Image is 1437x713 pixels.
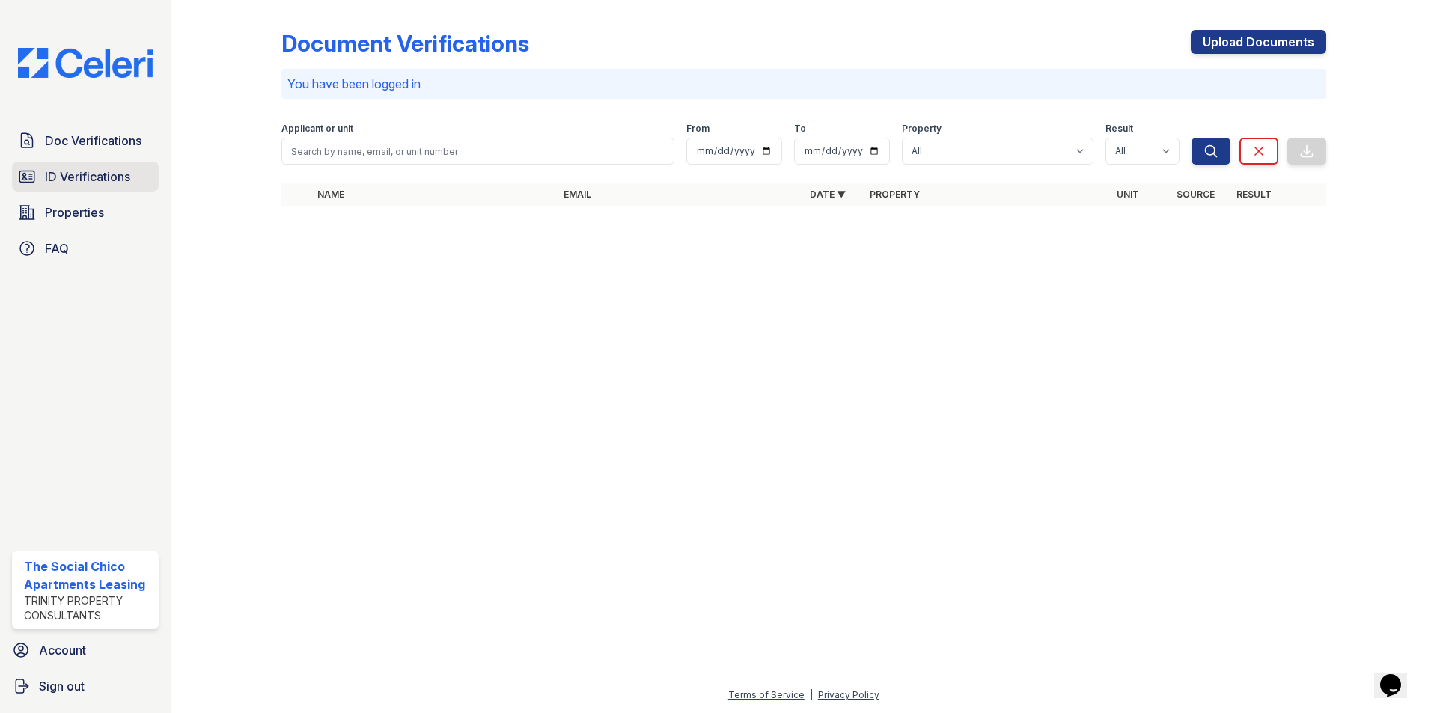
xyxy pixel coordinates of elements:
[45,239,69,257] span: FAQ
[728,689,805,700] a: Terms of Service
[39,641,86,659] span: Account
[6,671,165,701] a: Sign out
[12,198,159,227] a: Properties
[281,30,529,57] div: Document Verifications
[1105,123,1133,135] label: Result
[12,162,159,192] a: ID Verifications
[24,557,153,593] div: The Social Chico Apartments Leasing
[564,189,591,200] a: Email
[45,132,141,150] span: Doc Verifications
[287,75,1320,93] p: You have been logged in
[6,635,165,665] a: Account
[45,204,104,221] span: Properties
[317,189,344,200] a: Name
[281,123,353,135] label: Applicant or unit
[1236,189,1272,200] a: Result
[794,123,806,135] label: To
[810,689,813,700] div: |
[45,168,130,186] span: ID Verifications
[24,593,153,623] div: Trinity Property Consultants
[1374,653,1422,698] iframe: chat widget
[810,189,846,200] a: Date ▼
[39,677,85,695] span: Sign out
[818,689,879,700] a: Privacy Policy
[902,123,942,135] label: Property
[870,189,920,200] a: Property
[1191,30,1326,54] a: Upload Documents
[1117,189,1139,200] a: Unit
[1177,189,1215,200] a: Source
[12,233,159,263] a: FAQ
[686,123,710,135] label: From
[6,48,165,78] img: CE_Logo_Blue-a8612792a0a2168367f1c8372b55b34899dd931a85d93a1a3d3e32e68fde9ad4.png
[281,138,674,165] input: Search by name, email, or unit number
[12,126,159,156] a: Doc Verifications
